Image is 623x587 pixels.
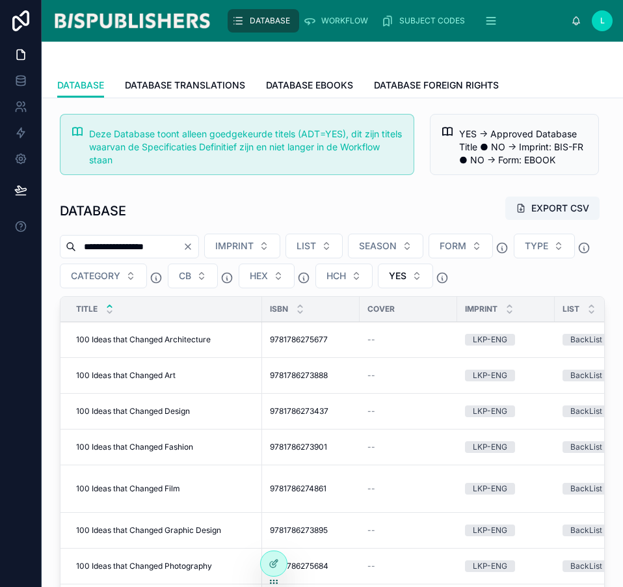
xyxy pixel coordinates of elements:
a: LKP-ENG [465,483,547,495]
span: -- [367,525,375,536]
span: -- [367,370,375,381]
span: WORKFLOW [321,16,368,26]
span: -- [367,334,375,345]
a: DATABASE [57,74,104,98]
a: 100 Ideas that Changed Fashion [76,442,254,452]
a: 9781786273895 [270,525,352,536]
button: Select Button [168,264,218,288]
button: Select Button [429,234,493,258]
a: 9781786274861 [270,484,352,494]
span: DATABASE FOREIGN RIGHTS [374,79,499,92]
span: TYPE [525,239,548,253]
span: 9781786273895 [270,525,328,536]
span: SEASON [359,239,397,253]
a: 9781786273901 [270,442,352,452]
a: LKP-ENG [465,334,547,346]
a: -- [367,484,449,494]
div: LKP-ENG [473,525,507,536]
span: FORM [440,239,466,253]
a: 9781786273888 [270,370,352,381]
button: Select Button [514,234,575,258]
span: IMPRINT [215,239,254,253]
a: 100 Ideas that Changed Photography [76,561,254,571]
a: 100 Ideas that Changed Film [76,484,254,494]
button: Select Button [239,264,295,288]
span: Deze Database toont alleen goedgekeurde titels (ADT=YES), dit zijn titels waarvan de Specificatie... [89,128,402,165]
span: 100 Ideas that Changed Design [76,406,190,416]
a: 100 Ideas that Changed Graphic Design [76,525,254,536]
span: SUBJECT CODES [399,16,465,26]
span: HEX [250,269,268,282]
h1: DATABASE [60,202,126,220]
span: COVER [367,304,395,314]
span: 9781786275677 [270,334,328,345]
a: -- [367,442,449,452]
a: DATABASE EBOOKS [266,74,353,100]
span: DATABASE TRANSLATIONS [125,79,245,92]
button: Select Button [378,264,433,288]
div: LKP-ENG [473,334,507,346]
span: LIST [563,304,579,314]
a: 100 Ideas that Changed Architecture [76,334,254,345]
a: 9781786273437 [270,406,352,416]
span: YES [389,269,406,282]
span: CB [179,269,191,282]
div: BackList [570,405,602,417]
a: DATABASE [228,9,299,33]
span: 100 Ideas that Changed Film [76,484,180,494]
a: LKP-ENG [465,370,547,381]
a: -- [367,370,449,381]
span: LIST [297,239,316,253]
span: 9781786273888 [270,370,328,381]
a: -- [367,525,449,536]
img: App logo [52,10,212,31]
div: LKP-ENG [473,370,507,381]
a: WORKFLOW [299,9,377,33]
a: LKP-ENG [465,525,547,536]
span: CATEGORY [71,269,120,282]
span: -- [367,442,375,452]
div: BackList [570,441,602,453]
span: IMPRINT [465,304,497,314]
span: HCH [326,269,346,282]
div: Deze Database toont alleen goedgekeurde titels (ADT=YES), dit zijn titels waarvan de Specificatie... [89,128,403,167]
span: -- [367,484,375,494]
span: 9781786273437 [270,406,328,416]
div: BackList [570,560,602,572]
button: Select Button [204,234,280,258]
button: Select Button [285,234,343,258]
a: -- [367,406,449,416]
span: 100 Ideas that Changed Art [76,370,176,381]
div: BackList [570,483,602,495]
button: EXPORT CSV [505,197,600,220]
span: 100 Ideas that Changed Architecture [76,334,211,345]
span: 9781786275684 [270,561,328,571]
span: DATABASE [57,79,104,92]
span: -- [367,561,375,571]
button: Select Button [315,264,373,288]
span: L [600,16,605,26]
span: 100 Ideas that Changed Photography [76,561,212,571]
span: YES → Approved Database Title ● NO → Imprint: BIS-FR ● NO → Form: EBOOK [459,128,583,165]
span: DATABASE EBOOKS [266,79,353,92]
div: LKP-ENG [473,483,507,495]
div: LKP-ENG [473,405,507,417]
span: 9781786273901 [270,442,327,452]
div: LKP-ENG [473,560,507,572]
span: 100 Ideas that Changed Graphic Design [76,525,221,536]
a: 9781786275677 [270,334,352,345]
a: LKP-ENG [465,560,547,572]
a: LKP-ENG [465,405,547,417]
span: ISBN [270,304,288,314]
span: TITLE [76,304,98,314]
button: Clear [183,241,198,252]
a: -- [367,561,449,571]
button: Select Button [348,234,423,258]
a: LKP-ENG [465,441,547,453]
div: BackList [570,370,602,381]
div: YES → Approved Database Title ● NO → Imprint: BIS-FR ● NO → Form: EBOOK [459,128,588,167]
button: Select Button [60,264,147,288]
a: 100 Ideas that Changed Art [76,370,254,381]
span: DATABASE [250,16,290,26]
a: 9781786275684 [270,561,352,571]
